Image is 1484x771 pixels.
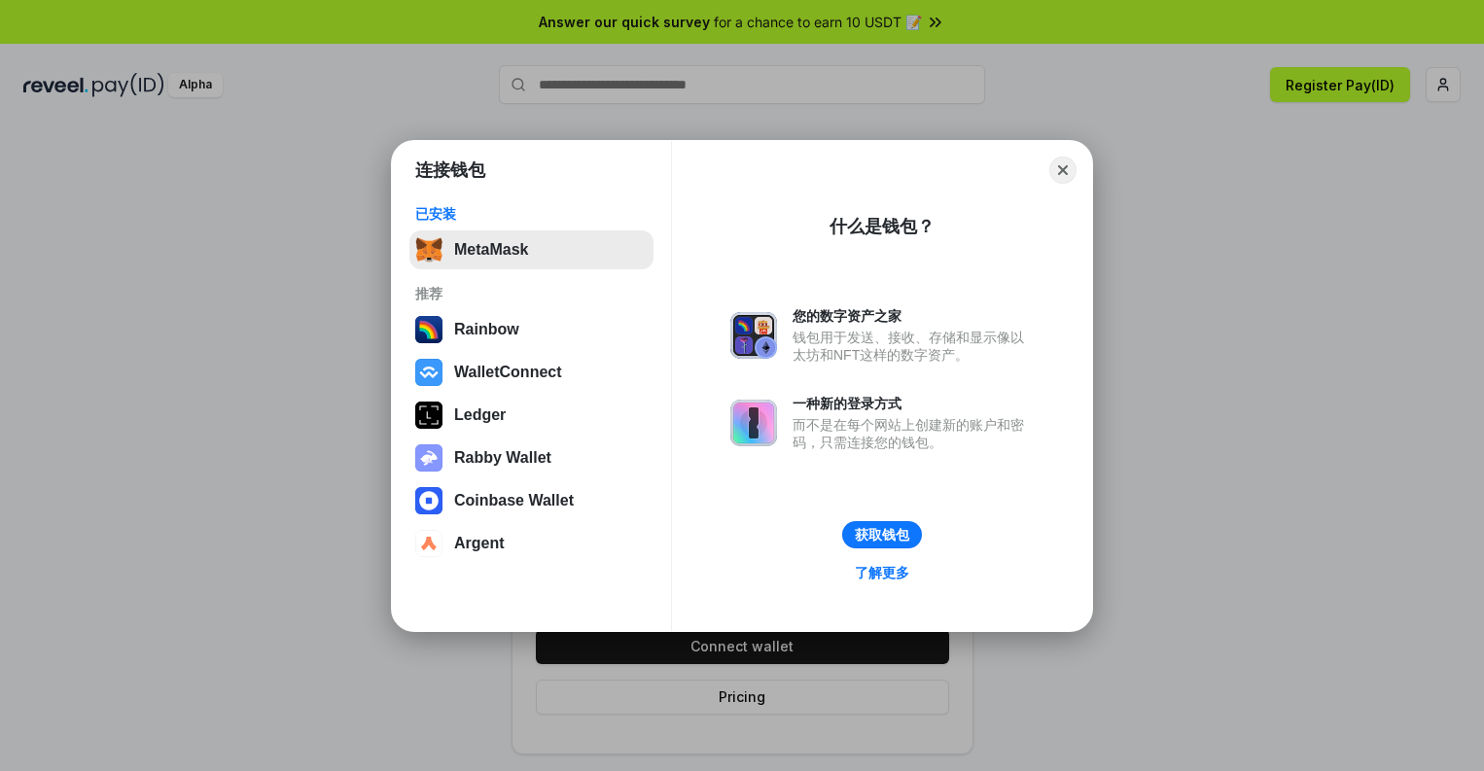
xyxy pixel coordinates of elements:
div: Argent [454,535,505,552]
div: Rainbow [454,321,519,338]
div: Coinbase Wallet [454,492,574,509]
button: Rainbow [409,310,654,349]
div: 而不是在每个网站上创建新的账户和密码，只需连接您的钱包。 [793,416,1034,451]
img: svg+xml,%3Csvg%20xmlns%3D%22http%3A%2F%2Fwww.w3.org%2F2000%2Fsvg%22%20fill%3D%22none%22%20viewBox... [730,312,777,359]
div: Rabby Wallet [454,449,551,467]
button: Argent [409,524,654,563]
img: svg+xml,%3Csvg%20width%3D%2228%22%20height%3D%2228%22%20viewBox%3D%220%200%2028%2028%22%20fill%3D... [415,487,442,514]
div: 已安装 [415,205,648,223]
img: svg+xml,%3Csvg%20xmlns%3D%22http%3A%2F%2Fwww.w3.org%2F2000%2Fsvg%22%20width%3D%2228%22%20height%3... [415,402,442,429]
img: svg+xml,%3Csvg%20width%3D%2228%22%20height%3D%2228%22%20viewBox%3D%220%200%2028%2028%22%20fill%3D... [415,530,442,557]
div: 获取钱包 [855,526,909,543]
button: Close [1049,157,1077,184]
img: svg+xml,%3Csvg%20width%3D%22120%22%20height%3D%22120%22%20viewBox%3D%220%200%20120%20120%22%20fil... [415,316,442,343]
img: svg+xml,%3Csvg%20xmlns%3D%22http%3A%2F%2Fwww.w3.org%2F2000%2Fsvg%22%20fill%3D%22none%22%20viewBox... [730,400,777,446]
button: WalletConnect [409,353,654,392]
button: 获取钱包 [842,521,922,548]
div: 您的数字资产之家 [793,307,1034,325]
div: 钱包用于发送、接收、存储和显示像以太坊和NFT这样的数字资产。 [793,329,1034,364]
div: 一种新的登录方式 [793,395,1034,412]
div: Ledger [454,406,506,424]
a: 了解更多 [843,560,921,585]
button: Coinbase Wallet [409,481,654,520]
button: Ledger [409,396,654,435]
div: WalletConnect [454,364,562,381]
h1: 连接钱包 [415,158,485,182]
button: Rabby Wallet [409,438,654,477]
img: svg+xml,%3Csvg%20fill%3D%22none%22%20height%3D%2233%22%20viewBox%3D%220%200%2035%2033%22%20width%... [415,236,442,263]
div: 了解更多 [855,564,909,581]
div: 什么是钱包？ [830,215,935,238]
button: MetaMask [409,230,654,269]
div: 推荐 [415,285,648,302]
div: MetaMask [454,241,528,259]
img: svg+xml,%3Csvg%20xmlns%3D%22http%3A%2F%2Fwww.w3.org%2F2000%2Fsvg%22%20fill%3D%22none%22%20viewBox... [415,444,442,472]
img: svg+xml,%3Csvg%20width%3D%2228%22%20height%3D%2228%22%20viewBox%3D%220%200%2028%2028%22%20fill%3D... [415,359,442,386]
